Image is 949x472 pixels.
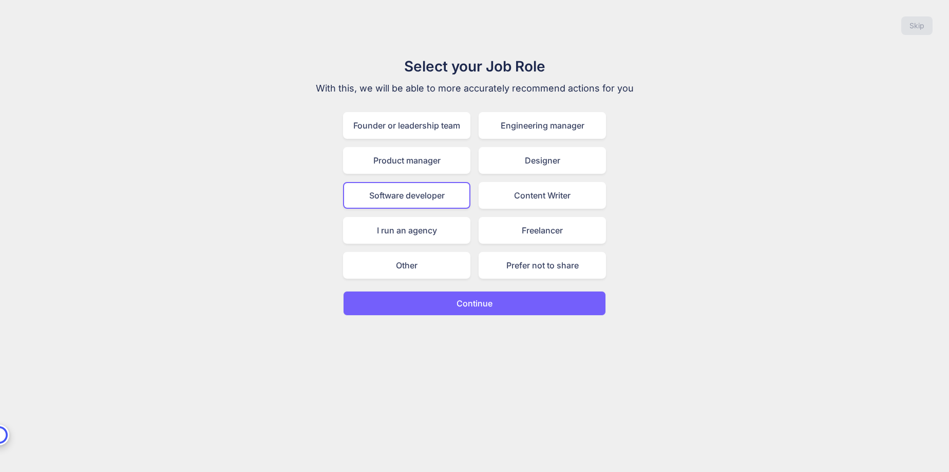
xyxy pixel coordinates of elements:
[479,217,606,244] div: Freelancer
[343,252,470,279] div: Other
[343,217,470,244] div: I run an agency
[343,112,470,139] div: Founder or leadership team
[343,147,470,174] div: Product manager
[343,182,470,209] div: Software developer
[343,291,606,316] button: Continue
[479,252,606,279] div: Prefer not to share
[901,16,933,35] button: Skip
[479,112,606,139] div: Engineering manager
[479,147,606,174] div: Designer
[302,56,647,77] h1: Select your Job Role
[457,297,492,310] p: Continue
[479,182,606,209] div: Content Writer
[302,81,647,96] p: With this, we will be able to more accurately recommend actions for you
